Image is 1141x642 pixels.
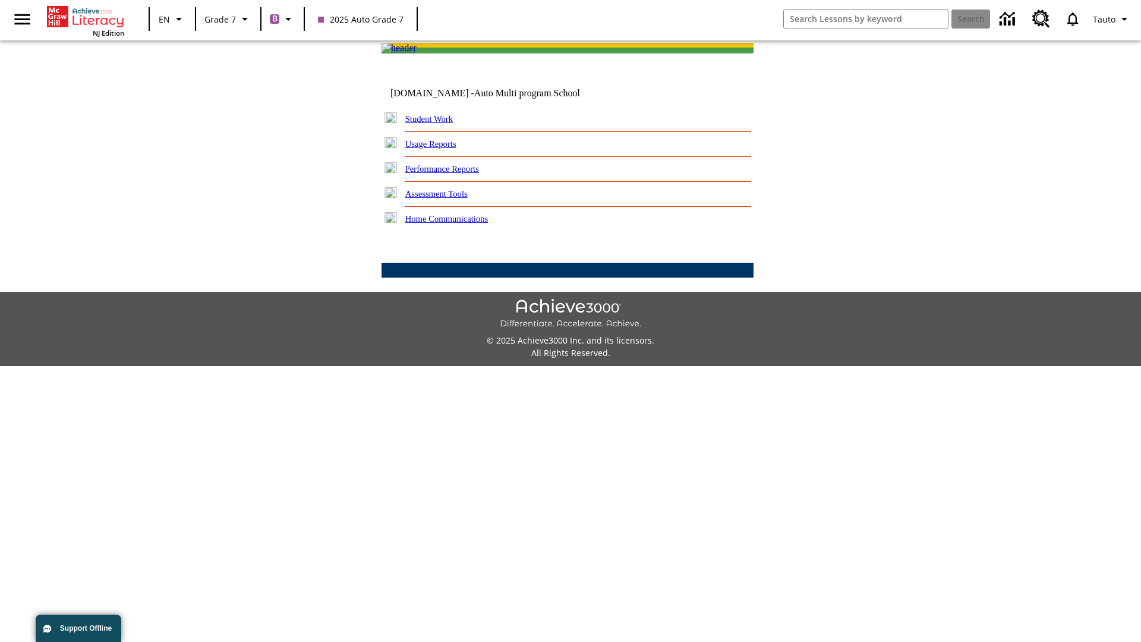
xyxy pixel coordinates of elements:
a: Data Center [992,3,1025,36]
button: Boost Class color is purple. Change class color [265,8,300,30]
a: Notifications [1057,4,1088,34]
a: Resource Center, Will open in new tab [1025,3,1057,35]
a: Usage Reports [405,139,456,149]
img: plus.gif [384,212,397,223]
a: Assessment Tools [405,189,468,199]
nobr: Auto Multi program School [474,88,580,98]
span: Support Offline [60,624,112,632]
img: Achieve3000 Differentiate Accelerate Achieve [500,299,641,329]
img: plus.gif [384,137,397,148]
a: Performance Reports [405,164,479,174]
span: EN [159,13,170,26]
img: plus.gif [384,162,397,173]
span: NJ Edition [93,29,124,37]
span: B [272,11,278,26]
button: Support Offline [36,615,121,642]
button: Open side menu [5,2,40,37]
img: plus.gif [384,187,397,198]
img: header [382,43,417,53]
div: Home [47,4,124,37]
button: Language: EN, Select a language [153,8,191,30]
button: Profile/Settings [1088,8,1136,30]
button: Grade: Grade 7, Select a grade [200,8,257,30]
span: 2025 Auto Grade 7 [318,13,404,26]
input: search field [784,10,948,29]
img: plus.gif [384,112,397,123]
a: Student Work [405,114,453,124]
span: Grade 7 [204,13,236,26]
span: Tauto [1093,13,1115,26]
a: Home Communications [405,214,488,224]
td: [DOMAIN_NAME] - [390,88,609,99]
